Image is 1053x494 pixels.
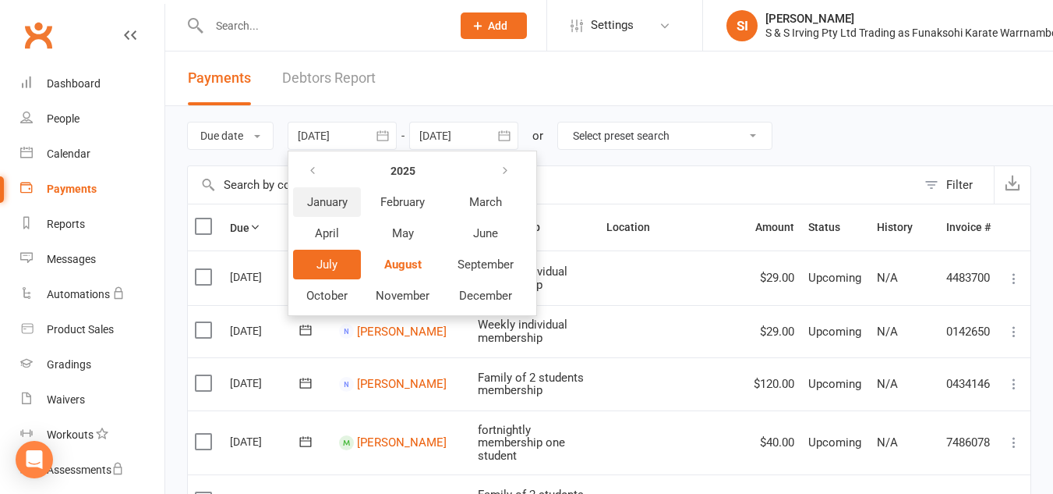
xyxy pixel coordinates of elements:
[47,183,97,195] div: Payments
[204,15,440,37] input: Search...
[293,250,361,279] button: July
[444,219,527,248] button: June
[47,147,90,160] div: Calendar
[390,165,415,177] strong: 2025
[380,195,425,209] span: February
[801,204,870,251] th: Status
[362,187,443,217] button: February
[939,204,998,251] th: Invoice #
[223,204,332,251] th: Due
[316,258,337,272] span: July
[20,382,164,418] a: Waivers
[726,10,758,41] div: SI
[20,172,164,207] a: Payments
[47,358,91,371] div: Gradings
[488,20,507,32] span: Add
[473,226,498,240] span: June
[461,12,527,39] button: Add
[747,251,801,304] td: $29.00
[458,258,514,272] span: September
[20,347,164,382] a: Gradings
[591,8,634,43] span: Settings
[230,318,302,343] div: [DATE]
[20,101,164,137] a: People
[293,187,361,217] button: January
[362,281,443,311] button: November
[444,281,527,311] button: December
[20,66,164,101] a: Dashboard
[293,219,361,248] button: April
[362,219,443,248] button: May
[384,258,422,272] span: August
[392,226,414,240] span: May
[20,453,164,488] a: Assessments
[747,204,801,251] th: Amount
[20,207,164,242] a: Reports
[532,126,543,145] div: or
[20,137,164,172] a: Calendar
[946,176,973,194] div: Filter
[230,371,302,395] div: [DATE]
[47,218,85,230] div: Reports
[20,312,164,347] a: Product Sales
[47,288,110,300] div: Automations
[47,253,96,265] div: Messages
[362,250,443,279] button: August
[478,423,565,463] span: fortnightly membership one student
[230,265,302,289] div: [DATE]
[478,318,567,345] span: Weekly individual membership
[315,226,339,240] span: April
[747,410,801,475] td: $40.00
[187,122,274,150] button: Due date
[47,464,124,476] div: Assessments
[47,323,114,336] div: Product Sales
[599,204,747,251] th: Location
[808,325,861,339] span: Upcoming
[47,77,101,90] div: Dashboard
[357,377,447,391] a: [PERSON_NAME]
[939,410,998,475] td: 7486078
[877,435,898,450] span: N/A
[20,277,164,312] a: Automations
[877,271,898,285] span: N/A
[939,357,998,410] td: 0434146
[188,69,251,86] span: Payments
[357,435,447,450] a: [PERSON_NAME]
[20,242,164,277] a: Messages
[877,325,898,339] span: N/A
[16,441,53,478] div: Open Intercom Messenger
[939,251,998,304] td: 4483700
[808,377,861,391] span: Upcoming
[293,281,361,311] button: October
[47,428,94,441] div: Workouts
[808,271,861,285] span: Upcoming
[747,305,801,358] td: $29.00
[357,325,447,339] a: [PERSON_NAME]
[47,112,80,125] div: People
[877,377,898,391] span: N/A
[230,429,302,453] div: [DATE]
[444,187,527,217] button: March
[188,52,251,105] button: Payments
[478,371,584,398] span: Family of 2 students membership
[444,250,527,279] button: September
[47,393,85,406] div: Waivers
[19,16,58,55] a: Clubworx
[808,435,861,450] span: Upcoming
[469,195,502,209] span: March
[307,195,348,209] span: January
[917,166,994,204] button: Filter
[20,418,164,453] a: Workouts
[306,289,348,303] span: October
[282,52,376,105] a: Debtors Report
[870,204,939,251] th: History
[939,305,998,358] td: 0142650
[188,166,917,204] input: Search by contact name or invoice number
[747,357,801,410] td: $120.00
[376,289,429,303] span: November
[459,289,512,303] span: December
